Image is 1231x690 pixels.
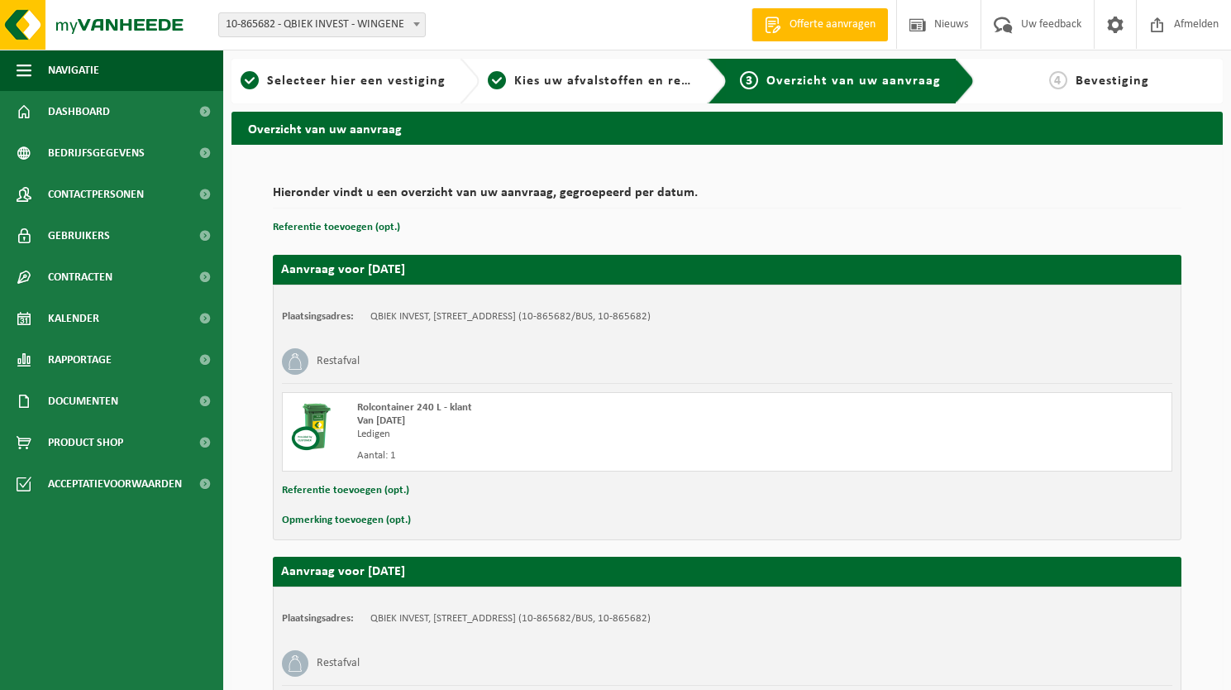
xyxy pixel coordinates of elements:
[281,565,405,578] strong: Aanvraag voor [DATE]
[740,71,758,89] span: 3
[514,74,742,88] span: Kies uw afvalstoffen en recipiënten
[273,186,1181,208] h2: Hieronder vindt u een overzicht van uw aanvraag, gegroepeerd per datum.
[317,348,360,375] h3: Restafval
[282,613,354,624] strong: Plaatsingsadres:
[240,71,446,91] a: 1Selecteer hier een vestiging
[282,311,354,322] strong: Plaatsingsadres:
[488,71,694,91] a: 2Kies uw afvalstoffen en recipiënten
[282,510,411,531] button: Opmerking toevoegen (opt.)
[317,650,360,677] h3: Restafval
[218,12,426,37] span: 10-865682 - QBIEK INVEST - WINGENE
[281,263,405,276] strong: Aanvraag voor [DATE]
[751,8,888,41] a: Offerte aanvragen
[370,612,651,625] td: QBIEK INVEST, [STREET_ADDRESS] (10-865682/BUS, 10-865682)
[488,71,506,89] span: 2
[48,422,123,463] span: Product Shop
[48,339,112,381] span: Rapportage
[766,74,941,88] span: Overzicht van uw aanvraag
[48,50,99,91] span: Navigatie
[231,112,1223,144] h2: Overzicht van uw aanvraag
[357,428,794,441] div: Ledigen
[48,381,118,422] span: Documenten
[48,91,110,132] span: Dashboard
[282,480,409,501] button: Referentie toevoegen (opt.)
[48,132,145,174] span: Bedrijfsgegevens
[785,17,880,33] span: Offerte aanvragen
[219,13,425,36] span: 10-865682 - QBIEK INVEST - WINGENE
[357,402,472,413] span: Rolcontainer 240 L - klant
[48,298,99,339] span: Kalender
[357,449,794,462] div: Aantal: 1
[1049,71,1067,89] span: 4
[48,256,112,298] span: Contracten
[370,310,651,323] td: QBIEK INVEST, [STREET_ADDRESS] (10-865682/BUS, 10-865682)
[291,401,341,451] img: WB-0240-CU.png
[357,415,405,426] strong: Van [DATE]
[241,71,259,89] span: 1
[273,217,400,238] button: Referentie toevoegen (opt.)
[267,74,446,88] span: Selecteer hier een vestiging
[48,463,182,505] span: Acceptatievoorwaarden
[48,174,144,215] span: Contactpersonen
[48,215,110,256] span: Gebruikers
[1076,74,1149,88] span: Bevestiging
